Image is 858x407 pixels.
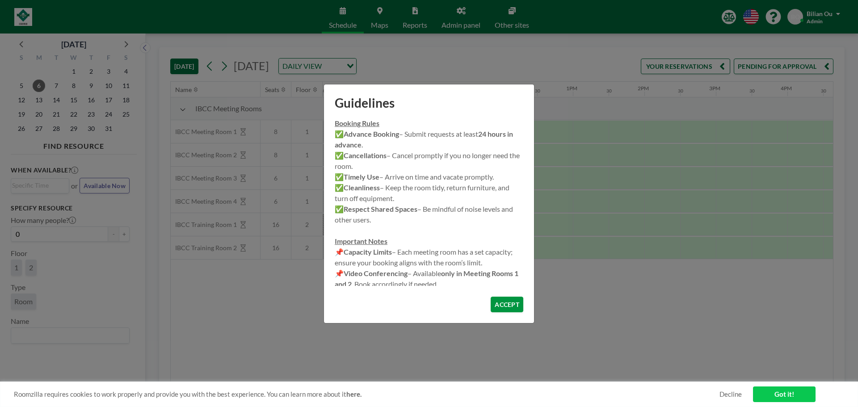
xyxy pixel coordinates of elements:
p: ✅ – Be mindful of noise levels and other users. [335,204,523,225]
a: Decline [719,390,742,399]
strong: 24 hours in advance [335,130,513,149]
strong: Video Conferencing [344,269,408,277]
strong: Advance Booking [344,130,399,138]
strong: Capacity Limits [344,248,392,256]
strong: Timely Use [344,172,379,181]
a: Got it! [753,386,816,402]
p: ✅ – Submit requests at least . [335,129,523,150]
span: Roomzilla requires cookies to work properly and provide you with the best experience. You can lea... [14,390,719,399]
p: 📌 – Available . Book accordingly if needed. [335,268,523,290]
u: Booking Rules [335,119,379,127]
p: ✅ – Keep the room tidy, return furniture, and turn off equipment. [335,182,523,204]
p: 📌 – Each meeting room has a set capacity; ensure your booking aligns with the room’s limit. [335,247,523,268]
u: Important Notes [335,237,387,245]
p: ✅ – Cancel promptly if you no longer need the room. [335,150,523,172]
a: here. [346,390,362,398]
strong: Respect Shared Spaces [344,205,417,213]
strong: Cancellations [344,151,387,159]
strong: Cleanliness [344,183,380,192]
h1: Guidelines [324,84,534,118]
button: ACCEPT [491,297,523,312]
p: ✅ – Arrive on time and vacate promptly. [335,172,523,182]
